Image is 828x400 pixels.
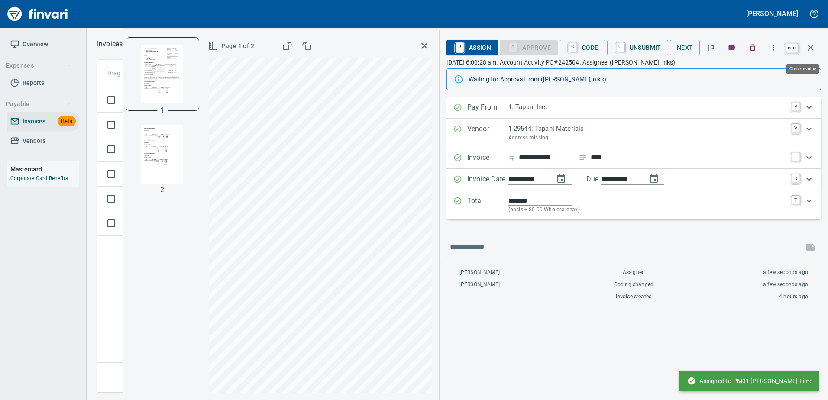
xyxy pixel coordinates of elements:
[508,206,786,214] p: (basis + $0.00 Wholesale tax)
[677,42,693,53] span: Next
[579,153,587,162] svg: Invoice description
[160,105,164,116] p: 1
[566,40,598,55] span: Code
[467,152,508,164] p: Invoice
[744,7,800,20] button: [PERSON_NAME]
[7,35,79,54] a: Overview
[687,377,812,385] span: Assigned to PM31 [PERSON_NAME] Time
[467,196,508,214] p: Total
[500,43,558,50] div: Coding Required
[800,237,821,258] span: This records your message into the invoice and notifies anyone mentioned
[206,38,258,54] button: Page 1 of 2
[586,174,627,184] p: Due
[763,281,808,289] span: a few seconds ago
[6,60,71,71] span: Expenses
[7,112,79,131] a: InvoicesBeta
[160,185,164,195] p: 2
[791,152,800,161] a: I
[10,175,68,181] a: Corporate Card Benefits
[133,45,192,103] img: Page 1
[779,293,808,301] span: 4 hours ago
[702,38,721,57] button: Flag
[23,77,44,88] span: Reports
[607,40,668,55] button: UUnsubmit
[23,39,48,50] span: Overview
[459,281,500,289] span: [PERSON_NAME]
[785,43,798,53] a: esc
[614,40,661,55] span: Unsubmit
[453,40,491,55] span: Assign
[446,190,821,219] div: Expand
[5,3,70,24] img: Finvari
[10,165,79,174] h6: Mastercard
[670,40,700,56] button: Next
[791,174,800,183] a: D
[446,169,821,190] div: Expand
[23,116,45,127] span: Invoices
[746,9,798,18] h5: [PERSON_NAME]
[97,39,123,49] p: Invoices
[569,42,577,52] a: C
[764,38,783,57] button: More
[560,40,605,55] button: CCode
[133,125,192,184] img: Page 2
[467,102,508,113] p: Pay From
[467,124,508,142] p: Vendor
[3,96,75,112] button: Payable
[551,168,572,189] button: change date
[446,58,821,67] p: [DATE] 6:00:28 am. Account Activity PO#242504. Assignee: ([PERSON_NAME], niks)
[614,281,653,289] span: Coding changed
[446,97,821,119] div: Expand
[722,38,741,57] button: Labels
[644,168,664,189] button: change due date
[7,73,79,93] a: Reports
[210,41,254,52] span: Page 1 of 2
[7,131,79,151] a: Vendors
[623,268,645,277] span: Assigned
[791,102,800,111] a: P
[791,124,800,132] a: V
[791,196,800,204] a: T
[508,102,786,112] p: 1: Tapani Inc.
[3,58,75,74] button: Expenses
[107,69,234,77] p: Drag a column heading here to group the table
[459,268,500,277] span: [PERSON_NAME]
[58,116,76,126] span: Beta
[97,39,123,49] nav: breadcrumb
[467,174,508,185] p: Invoice Date
[616,293,652,301] span: Invoice created
[446,147,821,169] div: Expand
[508,124,786,134] p: 1-29544: Tapani Materials
[446,119,821,147] div: Expand
[23,135,45,146] span: Vendors
[743,38,762,57] button: Discard
[6,99,71,110] span: Payable
[456,42,464,52] a: R
[469,71,814,87] div: Waiting for Approval from ([PERSON_NAME], niks)
[508,134,786,142] p: Address missing
[763,268,808,277] span: a few seconds ago
[446,40,498,55] button: RAssign
[616,42,624,52] a: U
